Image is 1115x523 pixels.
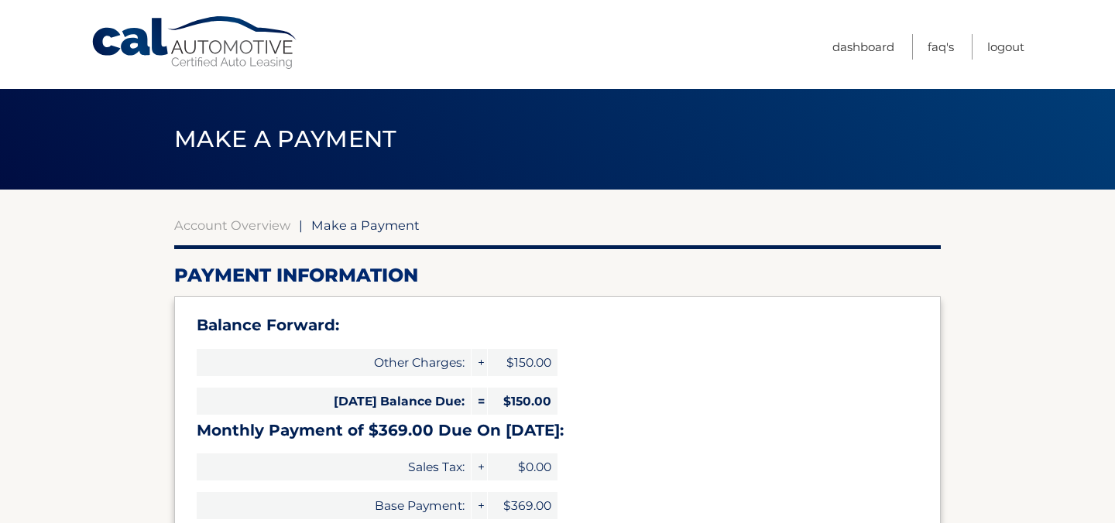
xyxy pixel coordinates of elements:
[174,264,941,287] h2: Payment Information
[472,349,487,376] span: +
[197,492,471,519] span: Base Payment:
[928,34,954,60] a: FAQ's
[488,492,557,519] span: $369.00
[488,453,557,480] span: $0.00
[299,217,303,233] span: |
[472,492,487,519] span: +
[197,316,918,335] h3: Balance Forward:
[832,34,894,60] a: Dashboard
[197,388,471,415] span: [DATE] Balance Due:
[987,34,1024,60] a: Logout
[472,388,487,415] span: =
[197,453,471,480] span: Sales Tax:
[197,349,471,376] span: Other Charges:
[91,15,300,70] a: Cal Automotive
[488,349,557,376] span: $150.00
[174,217,290,233] a: Account Overview
[311,217,420,233] span: Make a Payment
[174,125,396,153] span: Make a Payment
[472,453,487,480] span: +
[197,421,918,440] h3: Monthly Payment of $369.00 Due On [DATE]:
[488,388,557,415] span: $150.00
